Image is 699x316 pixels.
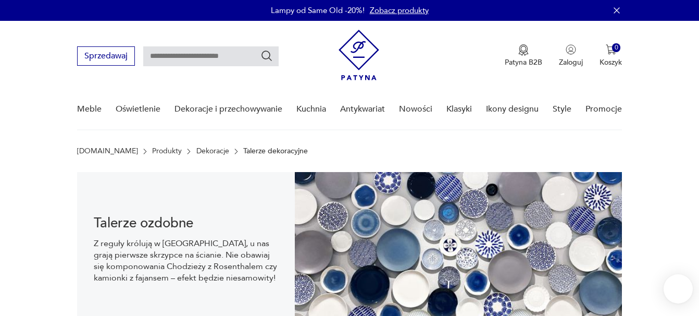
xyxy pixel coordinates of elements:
[243,147,308,155] p: Talerze dekoracyjne
[77,147,138,155] a: [DOMAIN_NAME]
[399,89,432,129] a: Nowości
[559,57,583,67] p: Zaloguj
[612,43,621,52] div: 0
[559,44,583,67] button: Zaloguj
[339,30,379,80] img: Patyna - sklep z meblami i dekoracjami vintage
[446,89,472,129] a: Klasyki
[553,89,571,129] a: Style
[77,46,135,66] button: Sprzedawaj
[174,89,282,129] a: Dekoracje i przechowywanie
[664,274,693,303] iframe: Smartsupp widget button
[505,44,542,67] button: Patyna B2B
[77,53,135,60] a: Sprzedawaj
[94,238,279,284] p: Z reguły królują w [GEOGRAPHIC_DATA], u nas grają pierwsze skrzypce na ścianie. Nie obawiaj się k...
[600,44,622,67] button: 0Koszyk
[152,147,182,155] a: Produkty
[260,50,273,62] button: Szukaj
[600,57,622,67] p: Koszyk
[196,147,229,155] a: Dekoracje
[116,89,160,129] a: Oświetlenie
[518,44,529,56] img: Ikona medalu
[340,89,385,129] a: Antykwariat
[77,89,102,129] a: Meble
[505,57,542,67] p: Patyna B2B
[486,89,539,129] a: Ikony designu
[505,44,542,67] a: Ikona medaluPatyna B2B
[585,89,622,129] a: Promocje
[94,217,279,229] h1: Talerze ozdobne
[296,89,326,129] a: Kuchnia
[606,44,616,55] img: Ikona koszyka
[370,5,429,16] a: Zobacz produkty
[566,44,576,55] img: Ikonka użytkownika
[271,5,365,16] p: Lampy od Same Old -20%!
